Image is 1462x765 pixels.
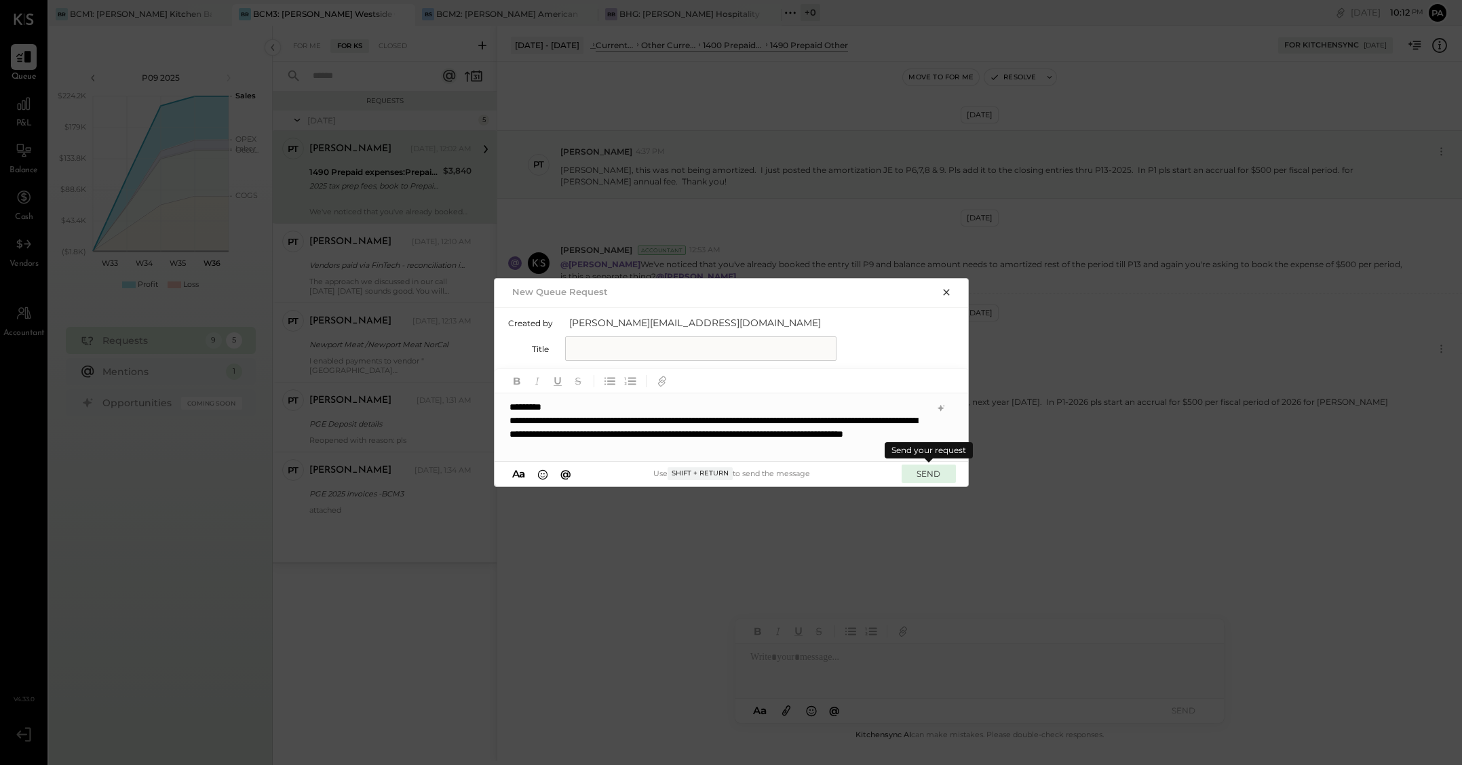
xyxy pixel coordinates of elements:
button: @ [556,467,575,482]
h2: New Queue Request [512,286,608,297]
button: SEND [902,465,956,483]
button: Add URL [653,372,671,389]
button: Strikethrough [569,372,587,389]
div: Send your request [885,442,973,458]
button: Italic [528,372,546,389]
label: Created by [508,318,553,328]
button: Aa [508,467,530,482]
span: [PERSON_NAME][EMAIL_ADDRESS][DOMAIN_NAME] [569,316,841,330]
span: a [519,467,525,480]
button: Ordered List [621,372,639,389]
span: @ [560,467,571,480]
button: Unordered List [601,372,619,389]
label: Title [508,344,549,354]
span: Shift + Return [668,467,733,479]
button: Underline [549,372,566,389]
div: Use to send the message [575,467,888,479]
button: Bold [508,372,526,389]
